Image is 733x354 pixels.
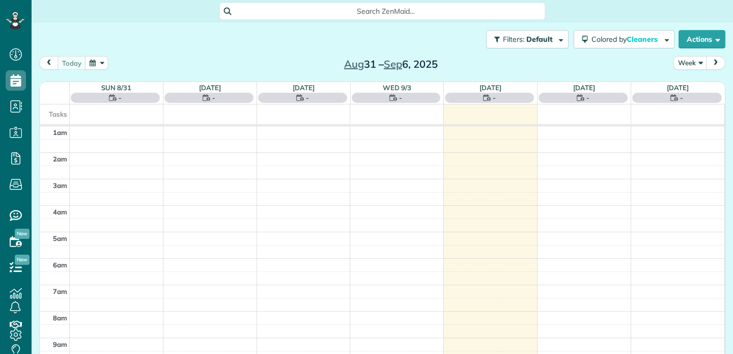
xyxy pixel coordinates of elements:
[15,229,30,239] span: New
[53,314,67,322] span: 8am
[503,35,524,44] span: Filters:
[384,58,402,70] span: Sep
[293,84,315,92] a: [DATE]
[53,208,67,216] span: 4am
[344,58,364,70] span: Aug
[212,93,215,103] span: -
[493,93,496,103] span: -
[526,35,553,44] span: Default
[119,93,122,103] span: -
[667,84,689,92] a: [DATE]
[574,30,674,48] button: Colored byCleaners
[673,56,707,70] button: Week
[481,30,569,48] a: Filters: Default
[486,30,569,48] button: Filters: Default
[383,84,411,92] a: Wed 9/3
[627,35,659,44] span: Cleaners
[53,287,67,295] span: 7am
[53,155,67,163] span: 2am
[480,84,501,92] a: [DATE]
[58,56,86,70] button: today
[399,93,402,103] span: -
[39,56,59,70] button: prev
[53,234,67,242] span: 5am
[53,181,67,189] span: 3am
[706,56,725,70] button: next
[573,84,595,92] a: [DATE]
[101,84,131,92] a: Sun 8/31
[679,30,725,48] button: Actions
[680,93,683,103] span: -
[327,59,455,70] h2: 31 – 6, 2025
[15,255,30,265] span: New
[53,340,67,348] span: 9am
[591,35,661,44] span: Colored by
[306,93,309,103] span: -
[49,110,67,118] span: Tasks
[53,128,67,137] span: 1am
[586,93,589,103] span: -
[199,84,221,92] a: [DATE]
[53,261,67,269] span: 6am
